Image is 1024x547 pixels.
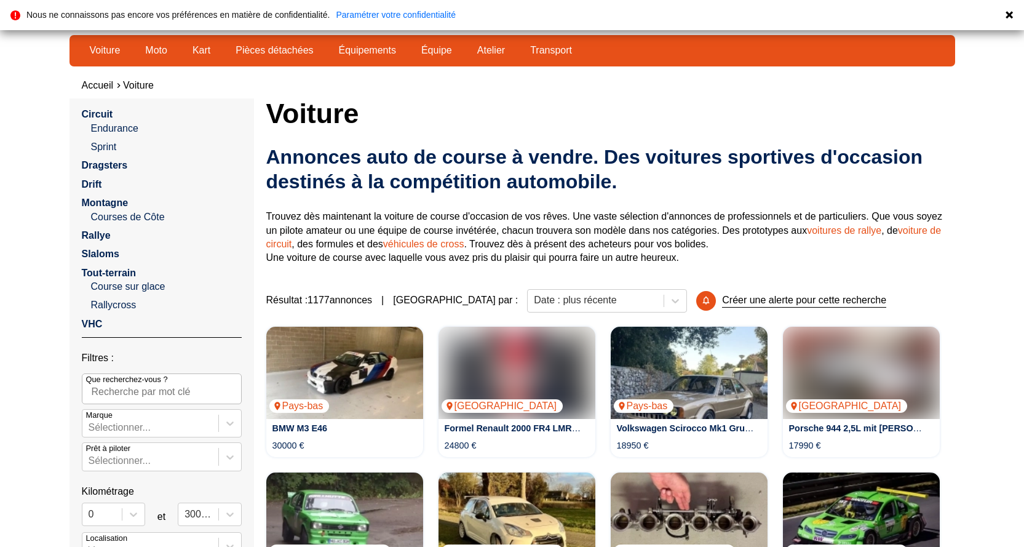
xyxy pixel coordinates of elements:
[82,319,103,329] a: VHC
[393,293,518,307] p: [GEOGRAPHIC_DATA] par :
[26,10,330,19] p: Nous ne connaissons pas encore vos préférences en matière de confidentialité.
[266,327,423,419] a: BMW M3 E46Pays-bas
[82,351,242,365] p: Filtres :
[439,327,595,419] a: Formel Renault 2000 FR4 LMR mit neu aufgebautem Motor[GEOGRAPHIC_DATA]
[91,140,242,154] a: Sprint
[91,298,242,312] a: Rallycross
[86,374,168,385] p: Que recherchez-vous ?
[266,210,955,265] p: Trouvez dès maintenant la voiture de course d'occasion de vos rêves. Une vaste sélection d'annonc...
[137,40,175,61] a: Moto
[86,443,131,454] p: Prêt à piloter
[228,40,321,61] a: Pièces détachées
[82,109,113,119] a: Circuit
[783,327,940,419] a: Porsche 944 2,5L mit Wiechers Überrollkäfig[GEOGRAPHIC_DATA]
[82,268,137,278] a: Tout-terrain
[469,40,513,61] a: Atelier
[789,439,821,452] p: 17990 €
[272,423,328,433] a: BMW M3 E46
[614,399,674,413] p: Pays-bas
[611,327,768,419] img: Volkswagen Scirocco Mk1 Gruppe 2 1976.
[611,327,768,419] a: Volkswagen Scirocco Mk1 Gruppe 2 1976.Pays-bas
[89,455,91,466] input: Prêt à piloterSélectionner...
[86,533,128,544] p: Localisation
[266,145,955,194] h2: Annonces auto de course à vendre. Des voitures sportives d'occasion destinés à la compétition aut...
[381,293,384,307] span: |
[185,509,187,520] input: 300000
[442,399,563,413] p: [GEOGRAPHIC_DATA]
[123,80,154,90] a: Voiture
[383,239,464,249] a: véhicules de cross
[82,485,242,498] p: Kilométrage
[617,423,793,433] a: Volkswagen Scirocco Mk1 Gruppe 2 1976.
[157,510,165,524] p: et
[413,40,460,61] a: Équipe
[89,509,91,520] input: 0
[269,399,330,413] p: Pays-bas
[82,40,129,61] a: Voiture
[439,327,595,419] img: Formel Renault 2000 FR4 LMR mit neu aufgebautem Motor
[722,293,886,308] p: Créer une alerte pour cette recherche
[336,10,456,19] a: Paramétrer votre confidentialité
[272,439,304,452] p: 30000 €
[82,230,111,241] a: Rallye
[522,40,580,61] a: Transport
[82,249,119,259] a: Slaloms
[82,179,102,190] a: Drift
[82,198,129,208] a: Montagne
[185,40,218,61] a: Kart
[82,80,114,90] a: Accueil
[91,210,242,224] a: Courses de Côte
[617,439,649,452] p: 18950 €
[783,327,940,419] img: Porsche 944 2,5L mit Wiechers Überrollkäfig
[91,280,242,293] a: Course sur glace
[445,439,477,452] p: 24800 €
[89,422,91,433] input: MarqueSélectionner...
[266,98,955,128] h1: Voiture
[266,293,373,307] span: Résultat : 1177 annonces
[331,40,404,61] a: Équipements
[82,160,128,170] a: Dragsters
[91,122,242,135] a: Endurance
[86,410,113,421] p: Marque
[786,399,908,413] p: [GEOGRAPHIC_DATA]
[807,225,881,236] a: voitures de rallye
[445,423,691,433] a: Formel Renault 2000 FR4 LMR mit neu aufgebautem Motor
[789,423,1010,433] a: Porsche 944 2,5L mit [PERSON_NAME] Überrollkäfig
[266,327,423,419] img: BMW M3 E46
[82,373,242,404] input: Que recherchez-vous ?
